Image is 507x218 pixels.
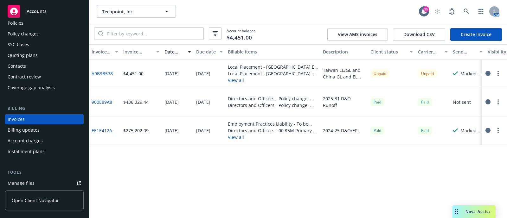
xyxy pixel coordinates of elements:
[452,205,496,218] button: Nova Assist
[431,5,444,18] a: Start snowing
[323,95,365,109] div: 2025-31 D&O Runoff
[196,70,210,77] div: [DATE]
[103,28,203,40] input: Filter by keyword...
[460,127,483,134] div: Marked as sent
[92,70,113,77] a: A9B9B578
[228,127,318,134] div: Directors and Officers - 00 $5M Primary - To be assigned - 4432 - Techpoint, Inc. - [DATE] 173318...
[228,121,318,127] div: Employment Practices Liability - To be assigned - 6848 - Techpoint, Inc. - [DATE] 1733181700545
[320,44,368,59] button: Description
[194,44,225,59] button: Due date
[370,127,384,134] div: Paid
[475,5,487,18] a: Switch app
[92,99,112,105] a: 900E89A8
[393,28,445,41] button: Download CSV
[5,29,84,39] a: Policy changes
[418,98,432,106] div: Paid
[164,70,179,77] div: [DATE]
[327,28,388,41] button: View AMS invoices
[123,127,149,134] div: $275,202.09
[227,34,252,42] span: $4,451.00
[27,9,47,14] span: Accounts
[450,44,485,59] button: Send result
[8,136,43,146] div: Account charges
[5,105,84,112] div: Billing
[102,8,157,15] span: Techpoint, Inc.
[98,31,103,36] svg: Search
[418,127,432,134] div: Paid
[5,18,84,28] a: Policies
[8,40,29,50] div: SSC Cases
[423,6,429,12] div: 25
[8,114,25,124] div: Invoices
[5,3,84,20] a: Accounts
[5,50,84,60] a: Quoting plans
[5,178,84,188] a: Manage files
[228,95,318,102] div: Directors and Officers - Policy change - B0507NC2400091
[123,48,152,55] div: Invoice amount
[368,44,415,59] button: Client status
[5,169,84,176] div: Tools
[8,83,55,93] div: Coverage gap analysis
[228,134,318,140] button: View all
[12,197,59,204] span: Open Client Navigator
[323,127,360,134] div: 2024-25 D&O/EPL
[5,72,84,82] a: Contract review
[5,125,84,135] a: Billing updates
[5,114,84,124] a: Invoices
[162,44,194,59] button: Date issued
[123,70,144,77] div: $4,451.00
[225,44,320,59] button: Billable items
[164,48,184,55] div: Date issued
[8,50,38,60] div: Quoting plans
[323,67,365,80] div: Taiwan EL/GL and China GL and EL policies
[370,98,384,106] div: Paid
[8,146,45,157] div: Installment plans
[228,77,318,84] button: View all
[323,48,365,55] div: Description
[370,48,406,55] div: Client status
[418,48,441,55] div: Carrier status
[228,70,318,77] div: Local Placement - [GEOGRAPHIC_DATA] GL - ASUZD1007025QAAA254F
[465,209,491,214] span: Nova Assist
[5,136,84,146] a: Account charges
[446,5,458,18] a: Report a Bug
[460,70,483,77] div: Marked as sent
[418,70,437,78] div: Unpaid
[5,61,84,71] a: Contacts
[228,64,318,70] div: Local Placement - [GEOGRAPHIC_DATA] EL - To be assigned - 8332 - Techpoint, Inc. - [DATE] 1758919...
[97,5,176,18] button: Techpoint, Inc.
[8,29,39,39] div: Policy changes
[5,83,84,93] a: Coverage gap analysis
[196,99,210,105] div: [DATE]
[8,72,41,82] div: Contract review
[8,125,40,135] div: Billing updates
[453,48,476,55] div: Send result
[123,99,149,105] div: $436,329.44
[121,44,162,59] button: Invoice amount
[228,102,318,109] div: Directors and Officers - Policy change - B0507NC2400092
[196,127,210,134] div: [DATE]
[8,61,26,71] div: Contacts
[452,205,460,218] div: Drag to move
[415,44,450,59] button: Carrier status
[164,99,179,105] div: [DATE]
[92,48,111,55] div: Invoice ID
[8,178,35,188] div: Manage files
[227,28,256,39] span: Account balance
[8,18,23,28] div: Policies
[370,70,389,78] div: Unpaid
[164,127,179,134] div: [DATE]
[5,40,84,50] a: SSC Cases
[89,44,121,59] button: Invoice ID
[453,99,471,105] div: Not sent
[92,127,112,134] a: EE1E412A
[196,48,216,55] div: Due date
[460,5,473,18] a: Search
[5,146,84,157] a: Installment plans
[228,48,318,55] div: Billable items
[450,28,502,41] a: Create Invoice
